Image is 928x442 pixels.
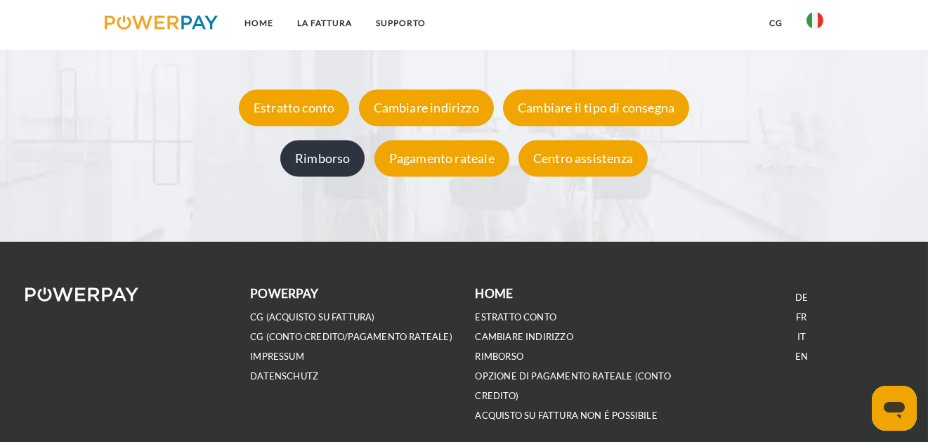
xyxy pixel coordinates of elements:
[359,90,494,126] div: Cambiare indirizzo
[25,287,138,301] img: logo-powerpay-white.svg
[796,311,806,323] a: FR
[476,370,671,402] a: OPZIONE DI PAGAMENTO RATEALE (Conto Credito)
[250,351,304,363] a: IMPRESSUM
[250,311,374,323] a: CG (Acquisto su fattura)
[797,331,806,343] a: IT
[476,331,573,343] a: CAMBIARE INDIRIZZO
[476,351,523,363] a: RIMBORSO
[374,141,509,177] div: Pagamento rateale
[235,100,353,116] a: Estratto conto
[239,90,350,126] div: Estratto conto
[476,311,557,323] a: ESTRATTO CONTO
[476,286,514,301] b: Home
[105,15,218,30] img: logo-powerpay.svg
[355,100,497,116] a: Cambiare indirizzo
[503,90,689,126] div: Cambiare il tipo di consegna
[250,331,452,343] a: CG (Conto Credito/Pagamento rateale)
[757,11,795,36] a: CG
[250,370,318,382] a: DATENSCHUTZ
[499,100,693,116] a: Cambiare il tipo di consegna
[250,286,318,301] b: POWERPAY
[285,11,364,36] a: LA FATTURA
[280,141,365,177] div: Rimborso
[233,11,285,36] a: Home
[872,386,917,431] iframe: Pulsante per aprire la finestra di messaggistica
[515,151,651,167] a: Centro assistenza
[795,351,808,363] a: EN
[364,11,438,36] a: Supporto
[371,151,513,167] a: Pagamento rateale
[806,12,823,29] img: it
[795,292,808,304] a: DE
[518,141,648,177] div: Centro assistenza
[476,410,658,422] a: ACQUISTO SU FATTURA NON É POSSIBILE
[277,151,368,167] a: Rimborso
